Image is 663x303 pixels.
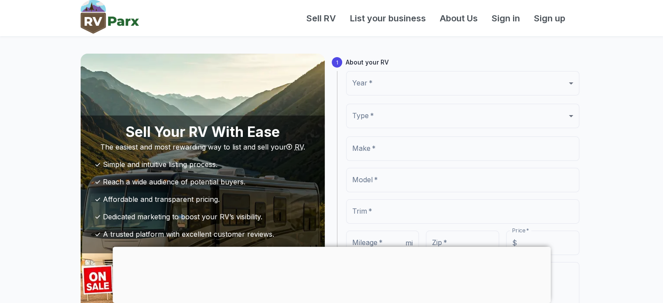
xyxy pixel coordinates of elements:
li: ✓ Simple and intuitive listing process. [88,156,318,173]
span: RV [295,143,303,151]
a: Sign in [485,12,527,25]
p: The easiest and most rewarding way to list and sell your . [88,142,318,152]
text: 1 [336,59,338,66]
a: Sign up [527,12,572,25]
li: ✓ Dedicated marketing to boost your RV’s visibility. [88,208,318,225]
a: Sell RV [299,12,343,25]
iframe: Advertisement [112,247,551,301]
a: RV [286,143,303,151]
li: ✓ Reach a wide audience of potential buyers. [88,173,318,191]
label: Price [512,227,529,234]
li: ✓ A trusted platform with excellent customer reviews. [88,225,318,243]
p: $ [512,238,517,248]
a: List your business [343,12,433,25]
a: About Us [433,12,485,25]
span: About your RV [346,58,583,67]
li: ✓ Affordable and transparent pricing. [88,191,318,208]
h4: Sell Your RV With Ease [88,123,318,142]
p: mi [405,238,413,248]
